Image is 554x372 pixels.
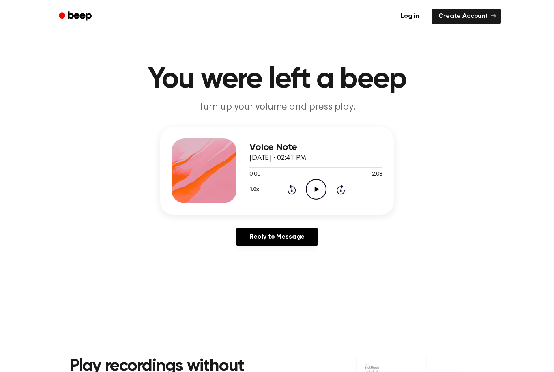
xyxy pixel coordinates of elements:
span: 0:00 [249,170,260,179]
h3: Voice Note [249,142,382,153]
span: 2:08 [372,170,382,179]
h1: You were left a beep [69,65,485,94]
a: Create Account [432,9,501,24]
a: Reply to Message [236,228,318,246]
a: Beep [53,9,99,24]
span: [DATE] · 02:41 PM [249,155,306,162]
p: Turn up your volume and press play. [121,101,433,114]
a: Log in [393,7,427,26]
button: 1.0x [249,183,262,196]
